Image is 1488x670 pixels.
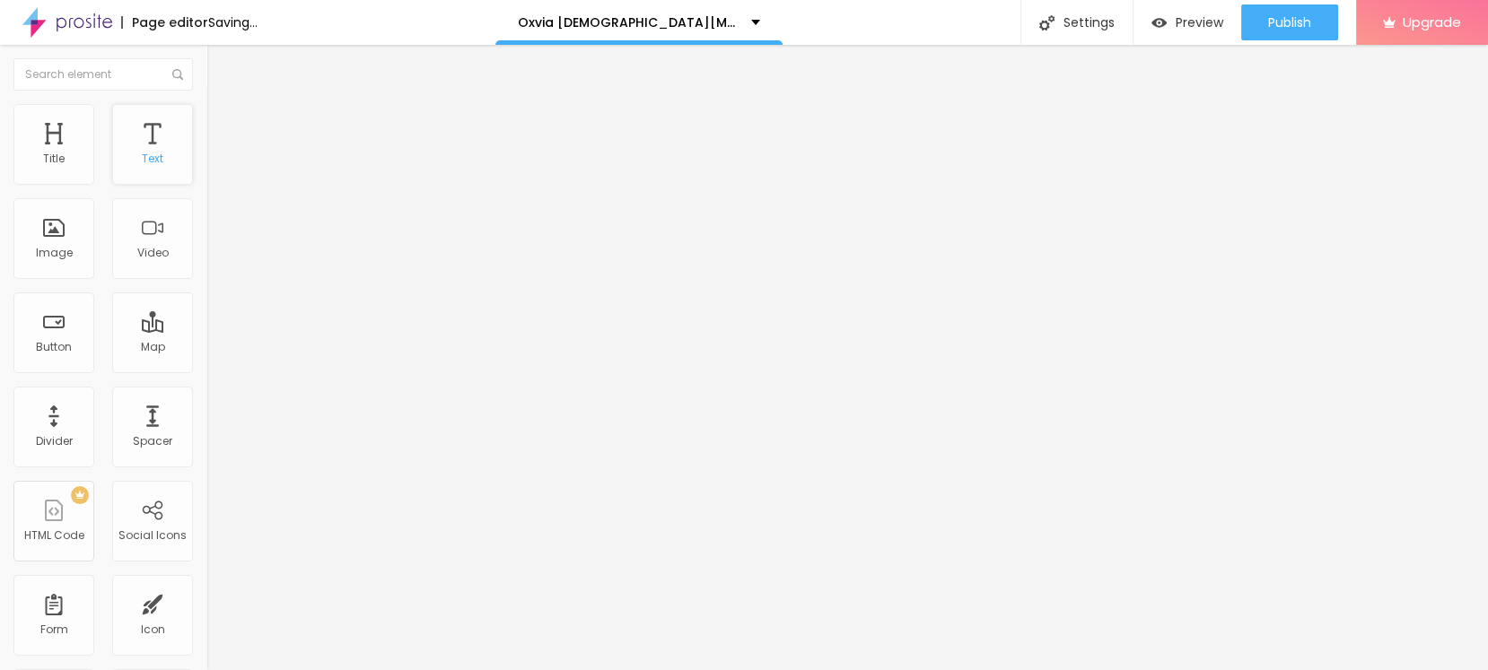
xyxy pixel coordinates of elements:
button: Preview [1134,4,1241,40]
div: Image [36,247,73,259]
div: Text [142,152,163,165]
div: HTML Code [24,529,84,542]
span: Upgrade [1403,14,1461,30]
div: Form [40,623,68,636]
span: Preview [1176,15,1223,30]
div: Social Icons [118,529,187,542]
iframe: To enrich screen reader interactions, please activate Accessibility in Grammarly extension settings [206,45,1488,670]
img: Icone [1039,15,1055,30]
div: Saving... [208,16,258,29]
div: Map [141,341,165,353]
img: Icone [172,69,183,80]
div: Page editor [121,16,208,29]
div: Title [43,152,65,165]
div: Spacer [133,435,172,448]
div: Button [36,341,72,353]
div: Icon [141,623,165,636]
span: Publish [1268,15,1311,30]
p: Oxvia [DEMOGRAPHIC_DATA][MEDICAL_DATA] [518,16,738,29]
img: view-1.svg [1151,15,1167,30]
input: Search element [13,58,193,91]
button: Publish [1241,4,1338,40]
div: Video [137,247,169,259]
div: Divider [36,435,73,448]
